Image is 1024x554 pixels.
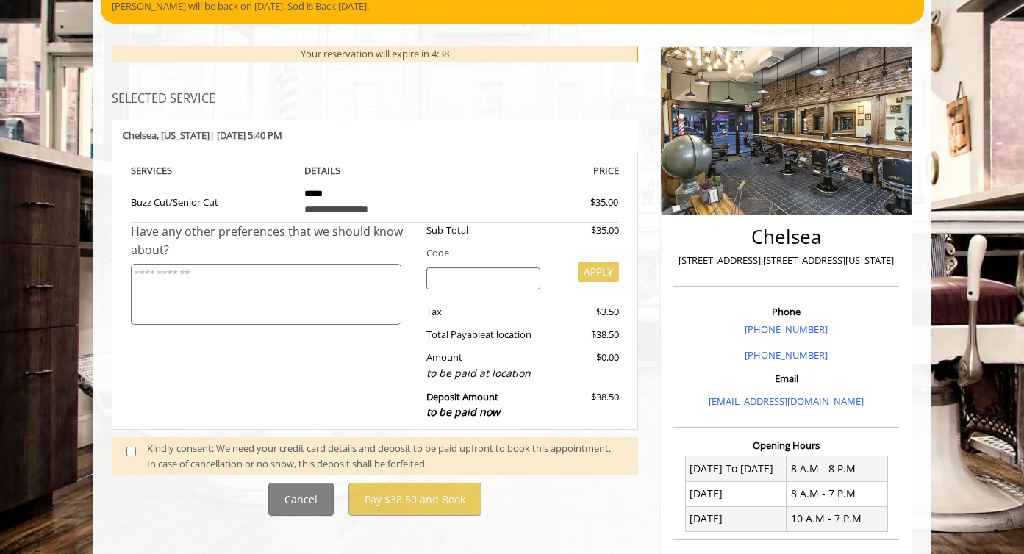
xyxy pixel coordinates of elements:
[745,348,828,361] a: [PHONE_NUMBER]
[787,481,888,506] td: 8 A.M - 7 P.M
[293,162,456,179] th: DETAILS
[685,481,787,506] td: [DATE]
[131,179,294,223] td: Buzz Cut/Senior Cut
[677,373,895,384] h3: Email
[415,245,619,261] div: Code
[709,395,864,408] a: [EMAIL_ADDRESS][DOMAIN_NAME]
[685,456,787,481] td: [DATE] To [DATE]
[112,93,639,106] h3: SELECTED SERVICE
[685,506,787,531] td: [DATE]
[123,129,282,142] b: Chelsea | [DATE] 5:40 PM
[551,350,619,381] div: $0.00
[551,327,619,342] div: $38.50
[673,440,899,450] h3: Opening Hours
[677,253,895,268] p: [STREET_ADDRESS],[STREET_ADDRESS][US_STATE]
[268,483,334,516] button: Cancel
[551,223,619,238] div: $35.00
[415,350,551,381] div: Amount
[167,164,172,177] span: S
[551,304,619,320] div: $3.50
[131,162,294,179] th: SERVICE
[677,306,895,317] h3: Phone
[348,483,481,516] button: Pay $38.50 and Book
[415,327,551,342] div: Total Payable
[578,262,619,282] button: APPLY
[112,46,639,62] div: Your reservation will expire in 4:38
[677,226,895,248] h2: Chelsea
[157,129,210,142] span: , [US_STATE]
[131,223,416,260] div: Have any other preferences that we should know about?
[456,162,620,179] th: PRICE
[787,456,888,481] td: 8 A.M - 8 P.M
[426,390,500,420] b: Deposit Amount
[426,365,540,381] div: to be paid at location
[537,195,618,210] div: $35.00
[551,389,619,421] div: $38.50
[415,223,551,238] div: Sub-Total
[426,405,500,419] span: to be paid now
[415,304,551,320] div: Tax
[147,441,623,472] div: Kindly consent: We need your credit card details and deposit to be paid upfront to book this appo...
[745,323,828,336] a: [PHONE_NUMBER]
[485,328,531,341] span: at location
[787,506,888,531] td: 10 A.M - 7 P.M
